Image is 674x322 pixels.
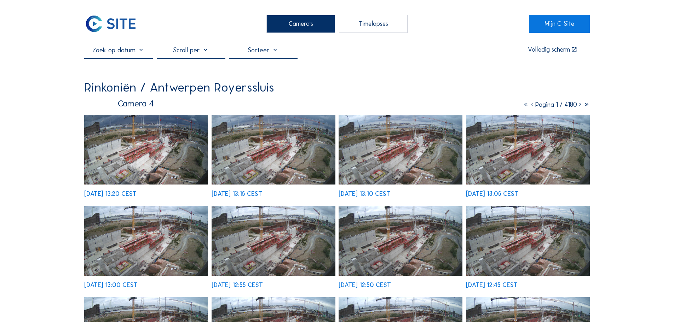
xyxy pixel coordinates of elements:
img: image_53081051 [339,115,462,185]
img: image_53080522 [339,206,462,276]
img: image_53080742 [84,206,208,276]
div: [DATE] 13:15 CEST [212,191,262,197]
a: Mijn C-Site [529,15,589,33]
input: Zoek op datum 󰅀 [84,46,153,54]
div: [DATE] 13:00 CEST [84,282,138,288]
div: [DATE] 12:50 CEST [339,282,391,288]
img: image_53080908 [466,115,590,185]
span: Pagina 1 / 4180 [535,101,577,109]
img: C-SITE Logo [84,15,137,33]
div: [DATE] 13:20 CEST [84,191,137,197]
div: Camera 4 [84,99,154,108]
img: image_53080592 [212,206,335,276]
div: [DATE] 13:05 CEST [466,191,518,197]
div: [DATE] 13:10 CEST [339,191,390,197]
img: image_53081128 [212,115,335,185]
img: image_53081285 [84,115,208,185]
div: Camera's [266,15,335,33]
div: [DATE] 12:45 CEST [466,282,518,288]
div: Timelapses [339,15,408,33]
img: image_53080366 [466,206,590,276]
div: Volledig scherm [528,47,570,53]
a: C-SITE Logo [84,15,145,33]
div: [DATE] 12:55 CEST [212,282,263,288]
div: Rinkoniën / Antwerpen Royerssluis [84,81,274,94]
